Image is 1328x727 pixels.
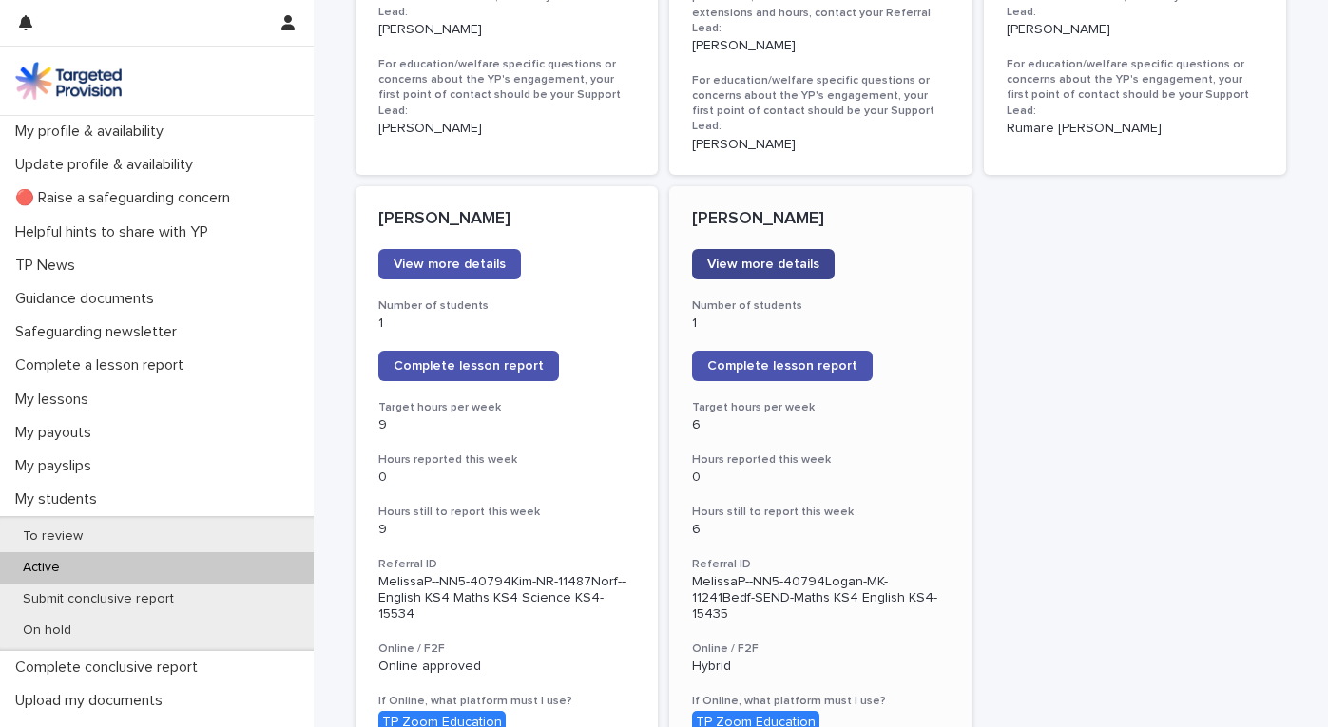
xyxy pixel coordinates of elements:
[707,258,819,271] span: View more details
[692,316,950,332] p: 1
[8,591,189,607] p: Submit conclusive report
[692,557,950,572] h3: Referral ID
[707,359,857,373] span: Complete lesson report
[692,574,950,622] p: MelissaP--NN5-40794Logan-MK-11241Bedf-SEND-Maths KS4 English KS4-15435
[378,209,636,230] p: [PERSON_NAME]
[394,359,544,373] span: Complete lesson report
[8,490,112,508] p: My students
[378,121,636,137] p: [PERSON_NAME]
[15,62,122,100] img: M5nRWzHhSzIhMunXDL62
[8,189,245,207] p: 🔴 Raise a safeguarding concern
[378,298,636,314] h3: Number of students
[378,400,636,415] h3: Target hours per week
[378,641,636,657] h3: Online / F2F
[692,73,950,135] h3: For education/welfare specific questions or concerns about the YP's engagement, your first point ...
[692,209,950,230] p: [PERSON_NAME]
[378,249,521,279] a: View more details
[692,469,950,486] p: 0
[378,452,636,468] h3: Hours reported this week
[692,249,835,279] a: View more details
[692,400,950,415] h3: Target hours per week
[1007,57,1264,119] h3: For education/welfare specific questions or concerns about the YP's engagement, your first point ...
[8,257,90,275] p: TP News
[692,522,950,538] p: 6
[8,391,104,409] p: My lessons
[8,622,87,639] p: On hold
[692,351,873,381] a: Complete lesson report
[8,424,106,442] p: My payouts
[8,290,169,308] p: Guidance documents
[8,356,199,374] p: Complete a lesson report
[8,156,208,174] p: Update profile & availability
[692,452,950,468] h3: Hours reported this week
[378,659,636,675] p: Online approved
[1007,121,1264,137] p: Rumare [PERSON_NAME]
[378,557,636,572] h3: Referral ID
[692,659,950,675] p: Hybrid
[692,137,950,153] p: [PERSON_NAME]
[378,469,636,486] p: 0
[378,57,636,119] h3: For education/welfare specific questions or concerns about the YP's engagement, your first point ...
[8,560,75,576] p: Active
[692,38,950,54] p: [PERSON_NAME]
[378,417,636,433] p: 9
[378,316,636,332] p: 1
[378,694,636,709] h3: If Online, what platform must I use?
[8,528,98,545] p: To review
[8,223,223,241] p: Helpful hints to share with YP
[692,505,950,520] h3: Hours still to report this week
[1007,22,1264,38] p: [PERSON_NAME]
[8,457,106,475] p: My payslips
[8,692,178,710] p: Upload my documents
[378,351,559,381] a: Complete lesson report
[378,505,636,520] h3: Hours still to report this week
[378,522,636,538] p: 9
[8,659,213,677] p: Complete conclusive report
[8,323,192,341] p: Safeguarding newsletter
[692,298,950,314] h3: Number of students
[8,123,179,141] p: My profile & availability
[692,417,950,433] p: 6
[378,22,636,38] p: [PERSON_NAME]
[692,694,950,709] h3: If Online, what platform must I use?
[378,574,636,622] p: MelissaP--NN5-40794Kim-NR-11487Norf--English KS4 Maths KS4 Science KS4-15534
[692,641,950,657] h3: Online / F2F
[394,258,506,271] span: View more details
